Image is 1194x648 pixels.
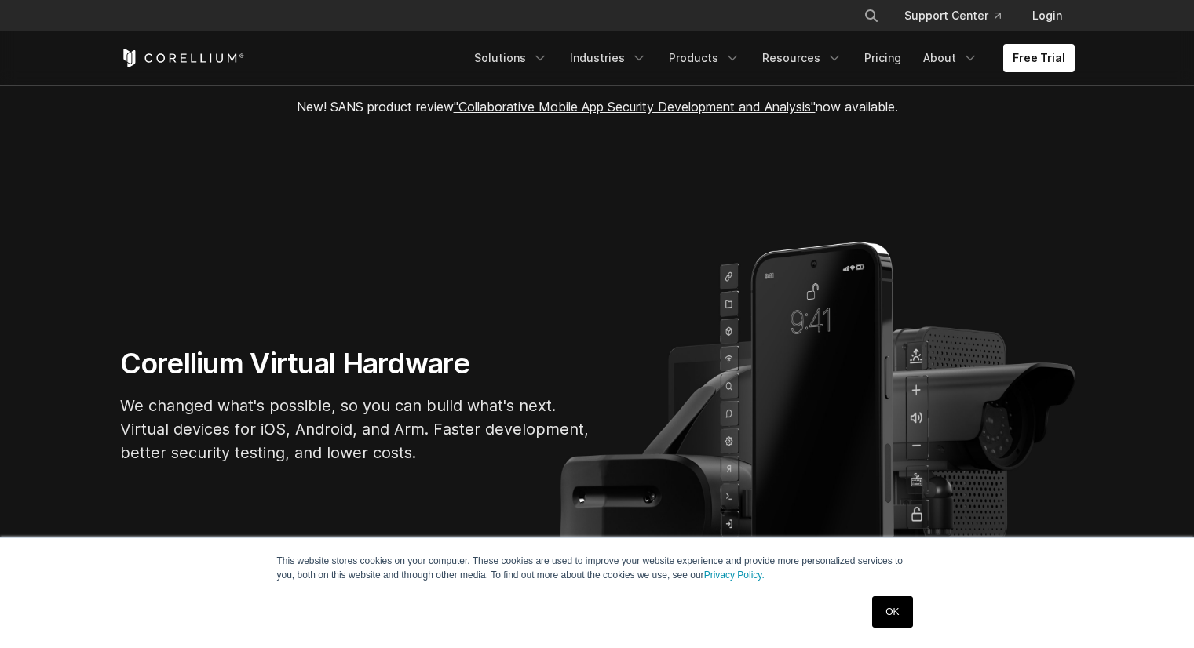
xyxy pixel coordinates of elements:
[914,44,988,72] a: About
[1020,2,1075,30] a: Login
[855,44,911,72] a: Pricing
[465,44,557,72] a: Solutions
[465,44,1075,72] div: Navigation Menu
[277,554,918,582] p: This website stores cookies on your computer. These cookies are used to improve your website expe...
[454,99,816,115] a: "Collaborative Mobile App Security Development and Analysis"
[120,394,591,464] p: We changed what's possible, so you can build what's next. Virtual devices for iOS, Android, and A...
[845,2,1075,30] div: Navigation Menu
[659,44,750,72] a: Products
[120,346,591,381] h1: Corellium Virtual Hardware
[872,596,912,628] a: OK
[560,44,656,72] a: Industries
[857,2,885,30] button: Search
[753,44,852,72] a: Resources
[704,570,765,581] a: Privacy Policy.
[892,2,1013,30] a: Support Center
[1003,44,1075,72] a: Free Trial
[120,49,245,67] a: Corellium Home
[297,99,898,115] span: New! SANS product review now available.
